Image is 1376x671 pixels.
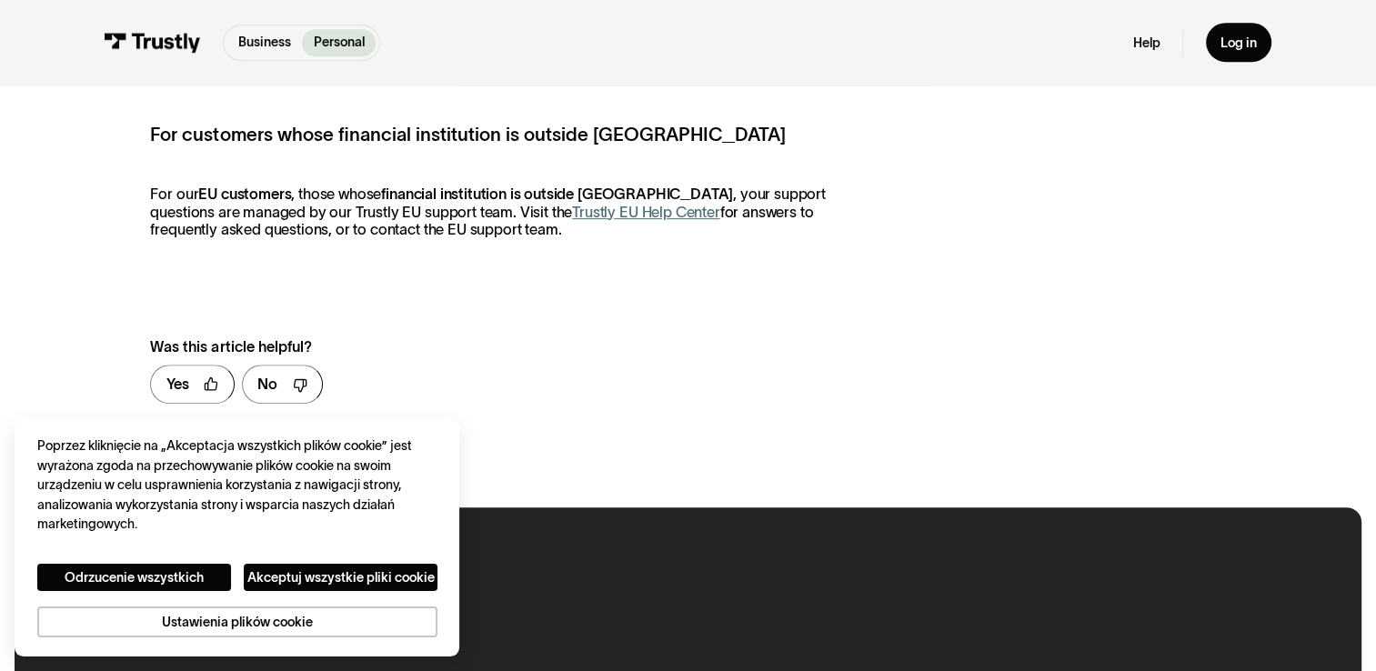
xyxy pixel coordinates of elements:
[150,185,842,239] p: For our , those whose , your support questions are managed by our Trustly EU support team. Visit ...
[314,33,365,52] p: Personal
[37,564,231,592] button: Odrzucenie wszystkich
[150,124,785,145] strong: For customers whose financial institution is outside [GEOGRAPHIC_DATA]
[381,185,733,202] strong: financial institution is outside [GEOGRAPHIC_DATA]
[1206,23,1272,62] a: Log in
[244,564,437,592] button: Akceptuj wszystkie pliki cookie
[105,33,201,53] img: Trustly Logo
[37,436,437,637] div: prywatność
[198,185,291,202] strong: EU customers
[150,365,234,404] a: Yes
[257,373,277,395] div: No
[1220,35,1257,52] div: Log in
[227,29,302,56] a: Business
[37,436,437,534] div: Poprzez kliknięcie na „Akceptacja wszystkich plików cookie” jest wyrażona zgoda na przechowywanie...
[1133,35,1160,52] a: Help
[15,418,459,656] div: Cookie banner
[37,606,437,638] button: Ustawienia plików cookie
[150,335,802,357] div: Was this article helpful?
[302,29,375,56] a: Personal
[166,373,189,395] div: Yes
[242,365,323,404] a: No
[572,204,719,220] a: Trustly EU Help Center
[238,33,291,52] p: Business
